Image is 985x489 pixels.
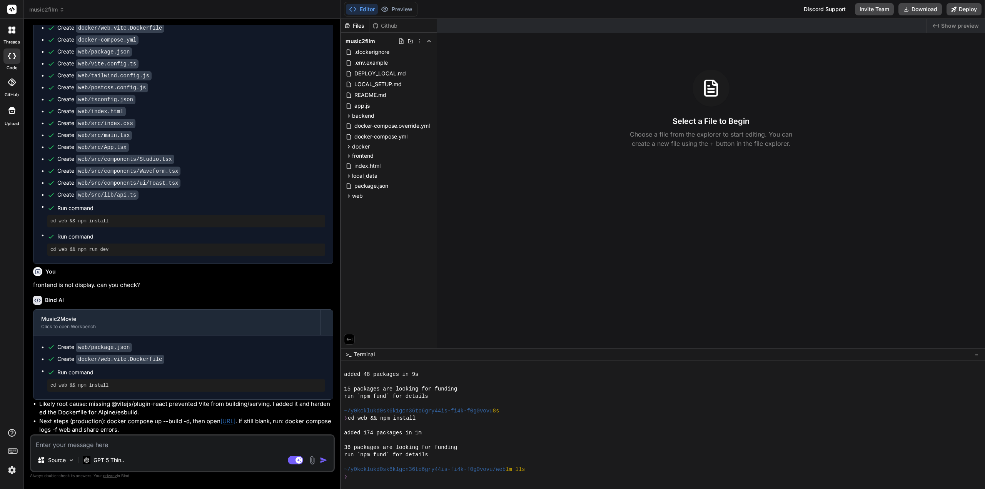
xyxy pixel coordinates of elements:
div: Create [57,143,129,151]
code: web/vite.config.ts [76,59,139,68]
span: .env.example [354,58,389,67]
label: threads [3,39,20,45]
pre: cd web && npm install [50,382,322,389]
button: Editor [346,4,378,15]
img: settings [5,464,18,477]
div: Github [369,22,401,30]
li: Next steps (production): docker compose up --build -d, then open . If still blank, run: docker co... [39,417,333,434]
code: web/index.html [76,107,126,116]
span: docker-compose.yml [354,132,408,141]
span: music2film [346,37,375,45]
span: Run command [57,233,325,240]
div: Create [57,72,152,80]
div: Create [57,355,164,363]
code: docker/web.vite.Dockerfile [76,355,164,364]
code: web/src/App.tsx [76,143,129,152]
span: backend [352,112,374,120]
div: Create [57,24,164,32]
button: Invite Team [855,3,894,15]
pre: cd web && npm run dev [50,247,322,253]
code: docker-compose.yml [76,35,139,45]
span: >_ [346,350,351,358]
h3: Select a File to Begin [673,116,750,127]
img: icon [320,456,327,464]
span: 1m 11s [506,466,525,473]
code: web/tailwind.config.js [76,71,152,80]
span: LOCAL_SETUP.md [354,80,402,89]
code: web/tsconfig.json [76,95,135,104]
code: web/src/lib/api.ts [76,190,139,200]
code: docker/web.vite.Dockerfile [76,23,164,33]
span: ~/y0kcklukd0sk6k1gcn36to6gry44is-fi4k-f0g0vovu [344,407,492,415]
code: web/src/components/ui/Toast.tsx [76,179,180,188]
span: privacy [103,473,117,478]
span: added 48 packages in 9s [344,371,418,378]
div: Create [57,119,135,127]
div: Discord Support [799,3,850,15]
span: web [352,192,363,200]
label: GitHub [5,92,19,98]
a: [URL] [220,417,235,425]
span: added 174 packages in 1m [344,429,421,437]
span: − [975,350,979,358]
p: Source [48,456,66,464]
img: GPT 5 Thinking High [83,456,90,464]
div: Create [57,83,148,92]
span: music2film [29,6,65,13]
div: Create [57,48,132,56]
div: Create [57,36,139,44]
span: Show preview [941,22,979,30]
span: DEPLOY_LOCAL.md [354,69,407,78]
div: Create [57,95,135,103]
code: web/package.json [76,47,132,57]
li: Likely root cause: missing @vitejs/plugin-react prevented Vite from building/serving. I added it ... [39,400,333,417]
code: web/src/components/Waveform.tsx [76,167,180,176]
span: ~/y0kcklukd0sk6k1gcn36to6gry44is-fi4k-f0g0vovu/web [344,466,506,473]
pre: cd web && npm install [50,218,322,224]
div: Music2Movie [41,315,312,323]
code: web/package.json [76,343,132,352]
code: web/src/index.css [76,119,135,128]
p: Choose a file from the explorer to start editing. You can create a new file using the + button in... [625,130,797,148]
p: GPT 5 Thin.. [93,456,124,464]
span: 15 packages are looking for funding [344,386,457,393]
button: Deploy [947,3,982,15]
button: Music2MovieClick to open Workbench [33,310,320,335]
label: code [7,65,17,71]
img: Pick Models [68,457,75,464]
span: app.js [354,101,371,110]
p: frontend is not display. can you check? [33,281,333,290]
p: Always double-check its answers. Your in Bind [30,472,335,479]
span: docker-compose.override.yml [354,121,431,130]
button: Download [898,3,942,15]
span: Terminal [354,350,375,358]
code: web/src/components/Studio.tsx [76,155,174,164]
div: Create [57,191,139,199]
span: package.json [354,181,389,190]
span: run `npm fund` for details [344,393,428,400]
span: local_data [352,172,377,180]
span: Run command [57,369,325,376]
code: web/src/main.tsx [76,131,132,140]
div: Create [57,167,180,175]
div: Create [57,155,174,163]
button: − [973,348,980,360]
span: Run command [57,204,325,212]
span: run `npm fund` for details [344,451,428,459]
div: Create [57,179,180,187]
div: Files [341,22,369,30]
div: Create [57,131,132,139]
button: Preview [378,4,416,15]
span: README.md [354,90,387,100]
span: docker [352,143,370,150]
span: ❯ [344,415,348,422]
span: 8s [493,407,499,415]
div: Click to open Workbench [41,324,312,330]
h6: Bind AI [45,296,64,304]
div: Create [57,60,139,68]
span: index.html [354,161,381,170]
span: 36 packages are looking for funding [344,444,457,451]
span: ❯ [344,473,348,481]
span: .dockerignore [354,47,390,57]
img: attachment [308,456,317,465]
